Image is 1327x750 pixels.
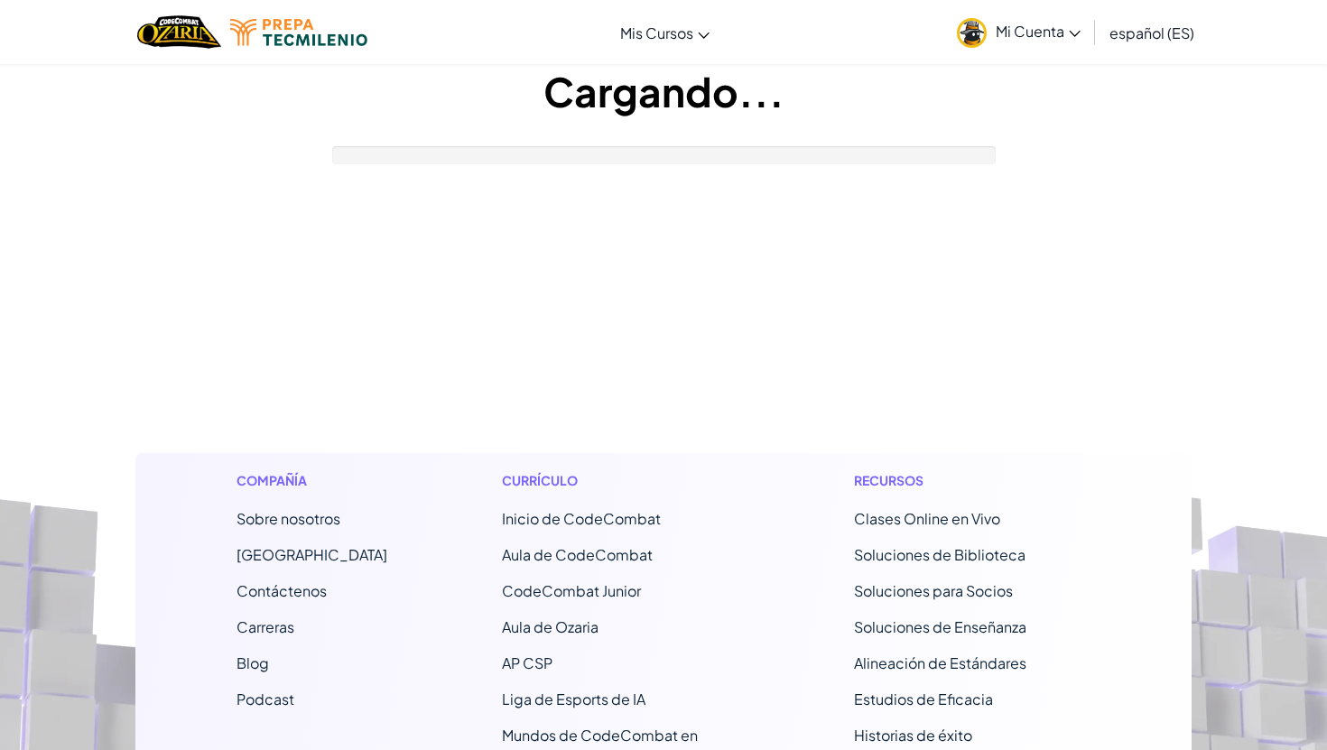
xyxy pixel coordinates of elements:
[957,18,987,48] img: avatar
[230,19,367,46] img: Tecmilenio logo
[502,653,552,672] a: AP CSP
[502,581,641,600] a: CodeCombat Junior
[854,581,1013,600] a: Soluciones para Socios
[854,471,1091,490] h1: Recursos
[137,14,221,51] img: Home
[1109,23,1194,42] span: español (ES)
[502,617,599,636] a: Aula de Ozaria
[854,653,1026,672] a: Alineación de Estándares
[237,471,387,490] h1: Compañía
[502,509,661,528] span: Inicio de CodeCombat
[237,617,294,636] a: Carreras
[237,690,294,708] a: Podcast
[502,545,653,564] a: Aula de CodeCombat
[237,581,327,600] span: Contáctenos
[854,726,972,745] a: Historias de éxito
[237,545,387,564] a: [GEOGRAPHIC_DATA]
[620,23,693,42] span: Mis Cursos
[611,8,719,57] a: Mis Cursos
[237,509,340,528] a: Sobre nosotros
[854,690,993,708] a: Estudios de Eficacia
[996,22,1081,41] span: Mi Cuenta
[854,509,1000,528] a: Clases Online en Vivo
[502,471,739,490] h1: Currículo
[854,545,1025,564] a: Soluciones de Biblioteca
[137,14,221,51] a: Ozaria by CodeCombat logo
[948,4,1090,60] a: Mi Cuenta
[1100,8,1203,57] a: español (ES)
[854,617,1026,636] a: Soluciones de Enseñanza
[502,690,645,708] a: Liga de Esports de IA
[237,653,269,672] a: Blog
